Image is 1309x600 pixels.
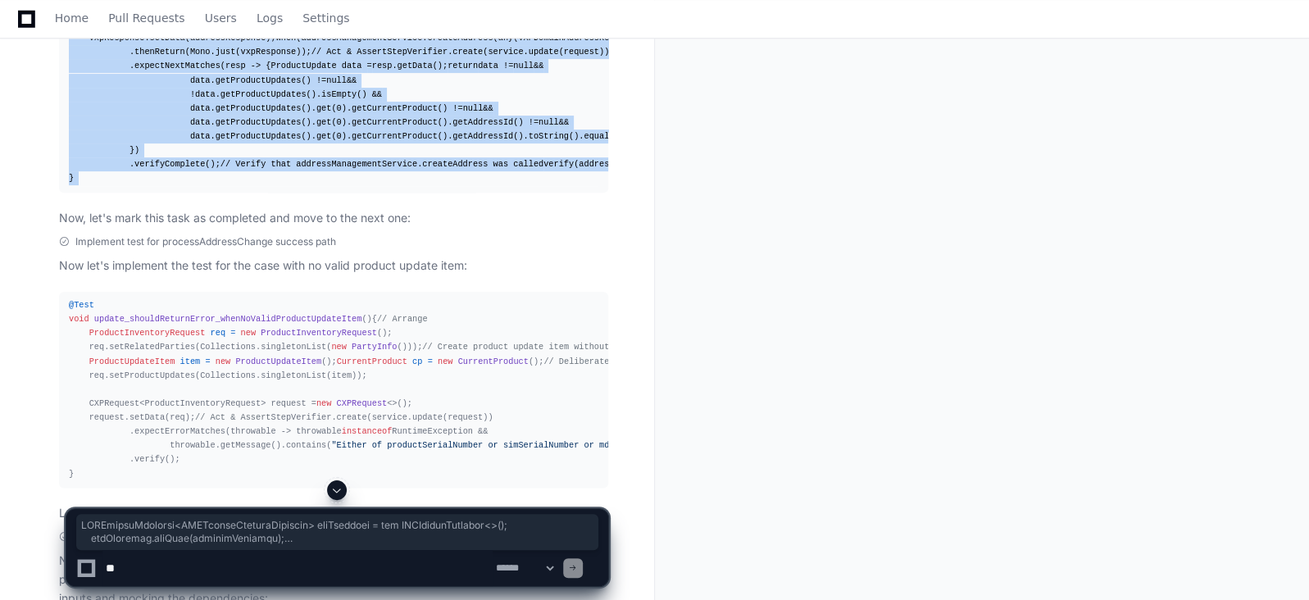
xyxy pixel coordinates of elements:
span: instanceof [342,426,393,436]
span: return [448,61,478,70]
span: // Arrange [377,314,428,324]
span: new [331,342,346,352]
span: item [180,357,201,366]
span: @Test [69,300,94,310]
span: 0 [337,103,342,113]
span: new [216,357,230,366]
span: new [316,398,331,408]
span: CurrentProduct [337,357,407,366]
span: CXPRequest [337,398,388,408]
span: null [463,103,484,113]
span: // Act & Assert [311,47,387,57]
span: void [69,314,89,324]
span: cp [412,357,422,366]
span: = [230,328,235,338]
span: 0 [337,117,342,127]
span: new [241,328,256,338]
span: // Act & Assert [195,412,270,422]
span: Home [55,13,89,23]
span: // Deliberately not setting any of the required fields [543,357,816,366]
span: update_shouldReturnError_whenNoValidProductUpdateItem [94,314,362,324]
p: Now let's implement the test for the case with no valid product update item: [59,257,608,275]
span: data [342,61,362,70]
span: ProductUpdateItem [235,357,321,366]
span: Settings [302,13,349,23]
span: = [367,61,372,70]
span: ProductUpdateItem [89,357,175,366]
span: LOREmipsuMdolorsi<AMETconseCteturaDipiscin> eliTseddoei = tem INCIdidunTutlabor<>(); etdOloremag.... [81,519,593,545]
span: // Create product update item without required fields (productSerialNumber, simSerialNumber, mdn) [422,342,912,352]
span: 0 [337,131,342,141]
p: Now, let's mark this task as completed and move to the next one: [59,209,608,228]
span: null [513,61,534,70]
span: ProductInventoryRequest [89,328,206,338]
span: () [361,314,371,324]
span: Implement test for processAddressChange success path [75,235,336,248]
span: Pull Requests [108,13,184,23]
span: req [211,328,225,338]
span: new [438,357,452,366]
span: ProductUpdate [270,61,336,70]
span: "Either of productSerialNumber or simSerialNumber or mdn must be provided" [331,440,705,450]
span: PartyInfo [352,342,397,352]
span: = [428,357,433,366]
span: CurrentProduct [458,357,529,366]
span: // Verify that addressManagementService.createAddress was called [220,159,543,169]
span: Logs [257,13,283,23]
div: { (); req.setRelatedParties(Collections.singletonList( ())); (); (); item.setCurrentProduct(cp); ... [69,298,598,481]
span: = [205,357,210,366]
span: null [539,117,559,127]
span: Users [205,13,237,23]
span: ProductInventoryRequest [261,328,377,338]
span: null [326,75,347,85]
